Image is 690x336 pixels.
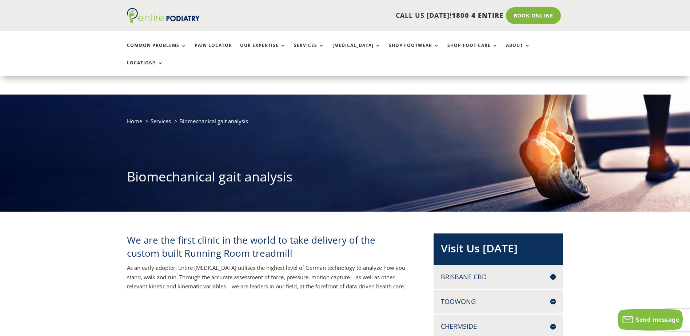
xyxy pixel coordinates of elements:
[127,233,410,264] h2: We are the first clinic in the world to take delivery of the custom built Running Room treadmill
[452,11,503,20] span: 1800 4 ENTIRE
[240,43,286,59] a: Our Expertise
[151,117,171,125] a: Services
[294,43,324,59] a: Services
[127,8,200,23] img: logo (1)
[228,11,503,20] p: CALL US [DATE]!
[195,43,232,59] a: Pain Locator
[441,272,556,281] h4: Brisbane CBD
[127,263,410,291] p: As an early adopter, Entire [MEDICAL_DATA] utilises the highest level of German technology to ana...
[506,7,561,24] a: Book Online
[441,241,556,260] h2: Visit Us [DATE]
[127,17,200,25] a: Entire Podiatry
[127,43,187,59] a: Common Problems
[441,322,556,331] h4: Chermside
[127,60,163,76] a: Locations
[179,117,248,125] span: Biomechanical gait analysis
[441,297,556,306] h4: Toowong
[332,43,381,59] a: [MEDICAL_DATA]
[127,168,563,189] h1: Biomechanical gait analysis
[127,116,563,131] nav: breadcrumb
[127,117,142,125] a: Home
[389,43,439,59] a: Shop Footwear
[506,43,530,59] a: About
[447,43,498,59] a: Shop Foot Care
[636,316,679,324] span: Send message
[618,309,683,331] button: Send message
